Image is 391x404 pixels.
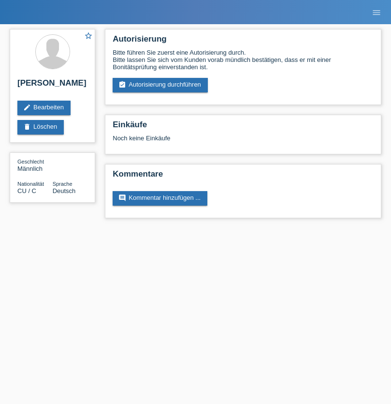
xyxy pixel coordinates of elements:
[113,135,374,149] div: Noch keine Einkäufe
[23,123,31,131] i: delete
[372,8,381,17] i: menu
[53,187,76,195] span: Deutsch
[113,120,374,135] h2: Einkäufe
[113,169,374,184] h2: Kommentare
[17,78,87,93] h2: [PERSON_NAME]
[17,101,71,115] a: editBearbeiten
[113,191,207,206] a: commentKommentar hinzufügen ...
[367,9,386,15] a: menu
[17,187,36,195] span: Kuba / C / 12.07.2021
[17,120,64,135] a: deleteLöschen
[17,181,44,187] span: Nationalität
[84,31,93,42] a: star_border
[23,104,31,111] i: edit
[17,158,53,172] div: Männlich
[17,159,44,165] span: Geschlecht
[53,181,72,187] span: Sprache
[84,31,93,40] i: star_border
[113,78,208,92] a: assignment_turned_inAutorisierung durchführen
[113,49,374,71] div: Bitte führen Sie zuerst eine Autorisierung durch. Bitte lassen Sie sich vom Kunden vorab mündlich...
[118,81,126,89] i: assignment_turned_in
[118,194,126,202] i: comment
[113,34,374,49] h2: Autorisierung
